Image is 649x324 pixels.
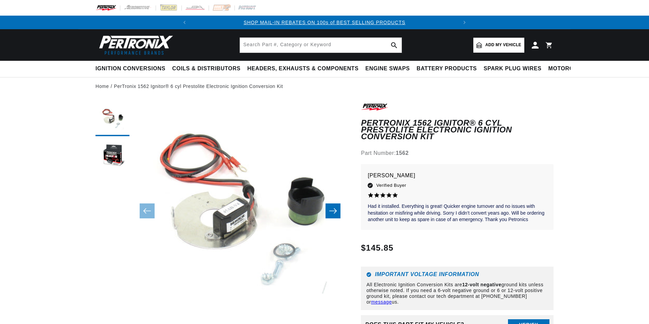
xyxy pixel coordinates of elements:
summary: Battery Products [413,61,480,77]
button: Translation missing: en.sections.announcements.previous_announcement [178,16,191,29]
button: Load image 1 in gallery view [95,102,129,136]
a: PerTronix 1562 Ignitor® 6 cyl Prestolite Electronic Ignition Conversion Kit [114,83,283,90]
a: message [371,299,392,305]
p: [PERSON_NAME] [368,171,547,180]
span: $145.85 [361,242,393,254]
div: Part Number: [361,149,554,158]
span: Battery Products [417,65,477,72]
p: Had it installed. Everything is great! Quicker engine turnover and no issues with hesitation or m... [368,203,547,223]
h6: Important Voltage Information [366,272,548,277]
summary: Engine Swaps [362,61,413,77]
slideshow-component: Translation missing: en.sections.announcements.announcement_bar [78,16,571,29]
span: Coils & Distributors [172,65,241,72]
summary: Spark Plug Wires [480,61,545,77]
input: Search Part #, Category or Keyword [240,38,402,53]
p: All Electronic Ignition Conversion Kits are ground kits unless otherwise noted. If you need a 6-v... [366,282,548,305]
img: Pertronix [95,33,174,57]
span: Ignition Conversions [95,65,165,72]
button: Translation missing: en.sections.announcements.next_announcement [458,16,471,29]
button: Load image 2 in gallery view [95,140,129,174]
strong: 1562 [396,150,409,156]
span: Engine Swaps [365,65,410,72]
span: Motorcycle [548,65,589,72]
span: Spark Plug Wires [484,65,541,72]
button: Slide left [140,203,155,218]
button: search button [387,38,402,53]
a: Add my vehicle [473,38,524,53]
button: Slide right [326,203,340,218]
h1: PerTronix 1562 Ignitor® 6 cyl Prestolite Electronic Ignition Conversion Kit [361,120,554,140]
a: Home [95,83,109,90]
summary: Motorcycle [545,61,592,77]
media-gallery: Gallery Viewer [95,102,347,320]
strong: 12-volt negative [462,282,501,287]
span: Headers, Exhausts & Components [247,65,358,72]
div: 1 of 2 [191,19,458,26]
span: Add my vehicle [485,42,521,48]
div: Announcement [191,19,458,26]
nav: breadcrumbs [95,83,554,90]
a: SHOP MAIL-IN REBATES ON 100s of BEST SELLING PRODUCTS [244,20,405,25]
summary: Coils & Distributors [169,61,244,77]
summary: Headers, Exhausts & Components [244,61,362,77]
summary: Ignition Conversions [95,61,169,77]
span: Verified Buyer [376,182,406,189]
